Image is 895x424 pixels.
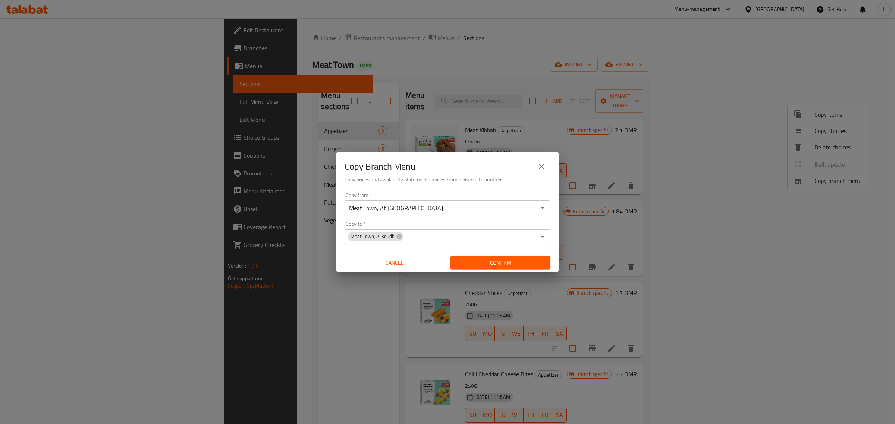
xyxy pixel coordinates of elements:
[345,256,445,270] button: Cancel
[345,161,415,173] h2: Copy Branch Menu
[456,258,544,268] span: Confirm
[348,258,442,268] span: Cancel
[537,231,548,242] button: Open
[345,175,550,184] h6: Copy prices and availability of items or choices from a branch to another
[348,233,398,240] span: Meat Town, Al Koudh
[537,203,548,213] button: Open
[348,232,403,241] div: Meat Town, Al Koudh
[450,256,550,270] button: Confirm
[533,158,550,175] button: close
